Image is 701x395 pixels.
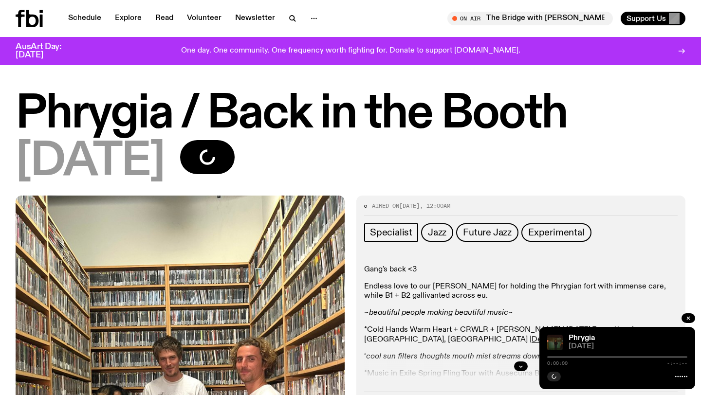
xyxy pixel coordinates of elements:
span: -:--:-- [667,361,687,366]
a: Future Jazz [456,223,518,242]
h1: Phrygia / Back in the Booth [16,92,685,136]
a: Newsletter [229,12,281,25]
a: Explore [109,12,148,25]
p: One day. One community. One frequency worth fighting for. Donate to support [DOMAIN_NAME]. [181,47,520,55]
span: 0:00:00 [547,361,568,366]
span: Specialist [370,227,412,238]
a: Phrygia [569,334,595,342]
span: [DATE] [569,343,687,350]
p: Gang's back <3 [364,265,678,274]
span: Future Jazz [463,227,512,238]
a: Volunteer [181,12,227,25]
a: Experimental [521,223,591,242]
span: [DATE] [399,202,420,210]
span: [DATE] [16,140,165,184]
h3: AusArt Day: [DATE] [16,43,78,59]
p: Endless love to our [PERSON_NAME] for holding the Phrygian fort with immense care, while B1 + B2 ... [364,282,678,301]
a: Jazz [421,223,453,242]
p: ~ ~ [364,308,678,318]
a: Specialist [364,223,418,242]
button: Support Us [621,12,685,25]
span: Experimental [528,227,585,238]
a: Details [532,336,556,343]
a: Read [149,12,179,25]
a: Schedule [62,12,107,25]
span: Aired on [372,202,399,210]
img: A greeny-grainy film photo of Bela, John and Bindi at night. They are standing in a backyard on g... [547,335,563,350]
button: On AirThe Bridge with [PERSON_NAME] [447,12,613,25]
p: *Cold Hands Warm Heart + CRWLR + [PERSON_NAME] | [DATE] 7pm - 11pm | [GEOGRAPHIC_DATA], [GEOGRAPH... [364,325,678,344]
em: beautiful people making beautiful music [369,309,508,317]
span: Support Us [627,14,666,23]
span: Jazz [428,227,446,238]
span: , 12:00am [420,202,450,210]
